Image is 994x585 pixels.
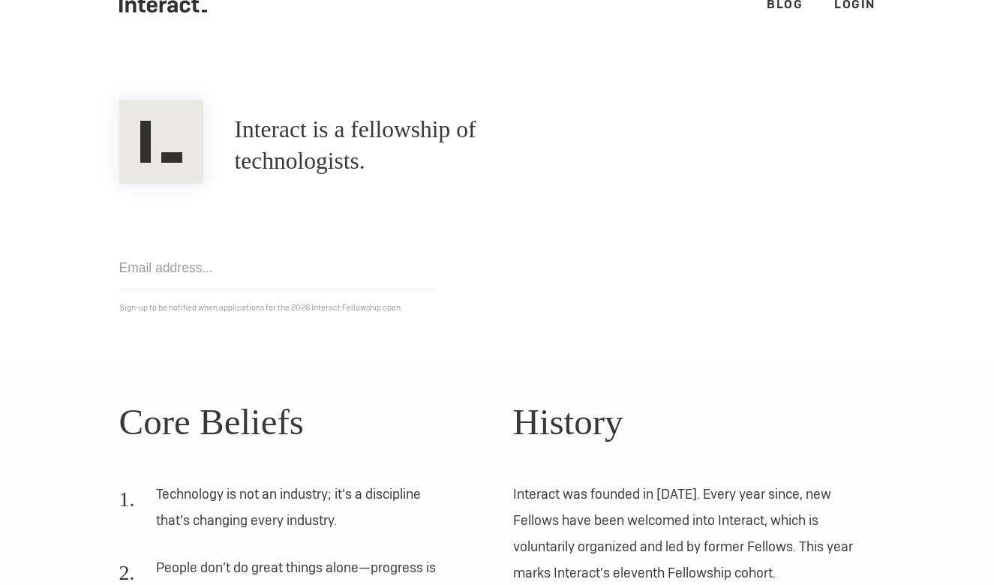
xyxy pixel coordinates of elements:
h2: Core Beliefs [119,394,482,450]
h1: Interact is a fellowship of technologists. [235,114,590,177]
p: Sign-up to be notified when applications for the 2026 Interact Fellowship open. [119,300,875,316]
li: Technology is not an industry; it’s a discipline that’s changing every industry. [119,481,450,544]
img: Interact Logo [119,100,203,184]
h2: History [513,394,875,450]
input: Email address... [119,247,434,289]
